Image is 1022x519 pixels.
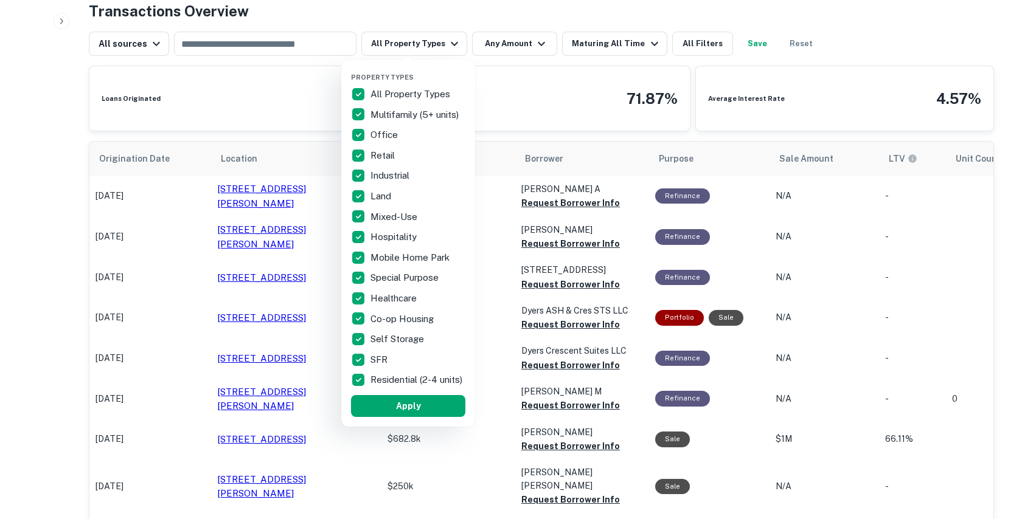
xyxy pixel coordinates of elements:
p: Multifamily (5+ units) [370,108,461,122]
p: All Property Types [370,87,453,101]
p: Self Storage [370,332,426,346]
p: Retail [370,148,397,163]
button: Apply [351,395,465,417]
p: Residential (2-4 units) [370,373,465,387]
p: Hospitality [370,230,419,244]
p: Mobile Home Park [370,250,452,265]
p: Special Purpose [370,270,441,285]
p: Mixed-Use [370,210,420,224]
span: Property Types [351,74,414,81]
p: Office [370,128,400,142]
p: Land [370,189,394,204]
iframe: Chat Widget [961,422,1022,480]
p: SFR [370,352,390,367]
p: Healthcare [370,291,419,306]
p: Industrial [370,168,412,183]
p: Co-op Housing [370,312,436,326]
